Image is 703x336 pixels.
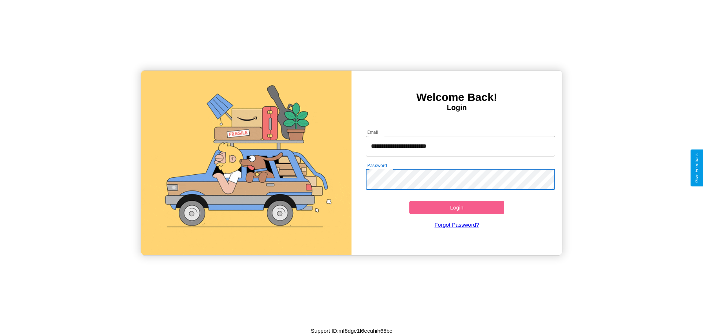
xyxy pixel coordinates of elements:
[351,103,562,112] h4: Login
[367,162,387,169] label: Password
[362,214,552,235] a: Forgot Password?
[694,153,699,183] div: Give Feedback
[367,129,379,135] label: Email
[141,71,351,255] img: gif
[351,91,562,103] h3: Welcome Back!
[311,326,393,336] p: Support ID: mf8dge1l6ecuhih68bc
[409,201,504,214] button: Login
